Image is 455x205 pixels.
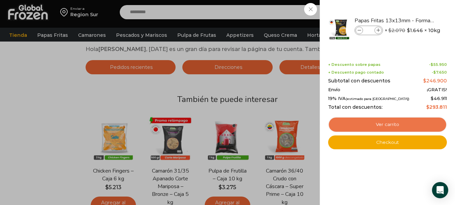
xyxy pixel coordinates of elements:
[328,62,381,67] span: + Descuento sobre papas
[388,27,405,33] bdi: 2.070
[432,182,448,198] div: Open Intercom Messenger
[328,70,384,75] span: + Descuento pago contado
[407,27,423,34] bdi: 1.646
[407,27,410,34] span: $
[423,78,447,84] bdi: 246.900
[328,78,390,84] span: Subtotal con descuentos
[433,70,436,75] span: $
[423,78,426,84] span: $
[328,87,340,93] span: Envío
[364,27,374,34] input: Product quantity
[355,17,435,24] a: Papas Fritas 13x13mm - Formato 2,5 kg - Caja 10 kg
[385,26,440,35] span: × × 10kg
[431,62,433,67] span: $
[431,96,434,101] span: $
[328,104,383,110] span: Total con descuentos:
[429,62,447,67] span: -
[426,104,447,110] bdi: 293.811
[328,135,447,150] a: Checkout
[431,96,447,101] span: 46.911
[426,104,429,110] span: $
[328,117,447,132] a: Ver carrito
[432,70,447,75] span: -
[346,97,409,101] small: (estimado para [GEOGRAPHIC_DATA])
[388,27,391,33] span: $
[431,62,447,67] bdi: 55.950
[328,96,409,101] span: 19% IVA
[427,87,447,93] span: ¡GRATIS!
[433,70,447,75] bdi: 7.650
